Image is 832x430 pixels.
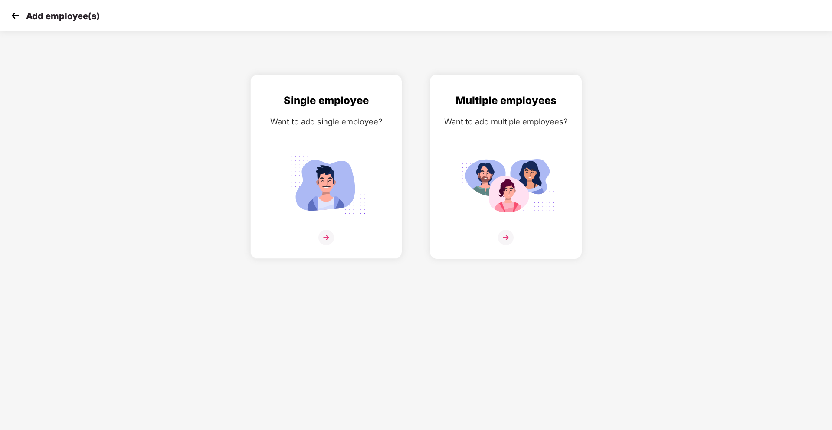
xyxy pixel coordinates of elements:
[259,115,393,128] div: Want to add single employee?
[26,11,100,21] p: Add employee(s)
[439,92,573,109] div: Multiple employees
[439,115,573,128] div: Want to add multiple employees?
[457,151,554,219] img: svg+xml;base64,PHN2ZyB4bWxucz0iaHR0cDovL3d3dy53My5vcmcvMjAwMC9zdmciIGlkPSJNdWx0aXBsZV9lbXBsb3llZS...
[498,230,514,245] img: svg+xml;base64,PHN2ZyB4bWxucz0iaHR0cDovL3d3dy53My5vcmcvMjAwMC9zdmciIHdpZHRoPSIzNiIgaGVpZ2h0PSIzNi...
[9,9,22,22] img: svg+xml;base64,PHN2ZyB4bWxucz0iaHR0cDovL3d3dy53My5vcmcvMjAwMC9zdmciIHdpZHRoPSIzMCIgaGVpZ2h0PSIzMC...
[278,151,375,219] img: svg+xml;base64,PHN2ZyB4bWxucz0iaHR0cDovL3d3dy53My5vcmcvMjAwMC9zdmciIGlkPSJTaW5nbGVfZW1wbG95ZWUiIH...
[259,92,393,109] div: Single employee
[318,230,334,245] img: svg+xml;base64,PHN2ZyB4bWxucz0iaHR0cDovL3d3dy53My5vcmcvMjAwMC9zdmciIHdpZHRoPSIzNiIgaGVpZ2h0PSIzNi...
